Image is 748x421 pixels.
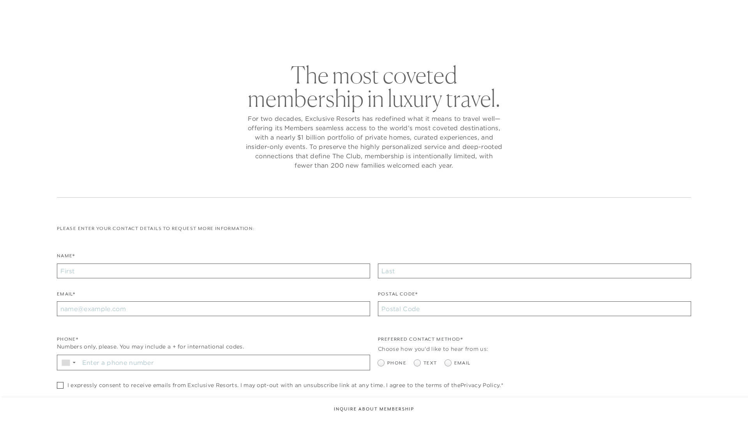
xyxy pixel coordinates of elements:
[245,63,503,110] h2: The most coveted membership in luxury travel.
[460,382,499,389] a: Privacy Policy
[57,301,370,316] input: name@example.com
[72,360,77,365] span: ▼
[57,355,79,370] div: Country Code Selector
[378,345,691,353] div: Choose how you'd like to hear from us:
[79,355,370,370] input: Enter a phone number
[57,225,692,232] p: Please enter your contact details to request more information:
[57,290,75,302] label: Email*
[378,301,691,316] input: Postal Code
[706,9,716,15] button: Open navigation
[423,359,437,367] span: Text
[454,359,471,367] span: Email
[378,290,418,302] label: Postal Code*
[57,264,370,278] input: First
[378,336,463,347] legend: Preferred Contact Method*
[67,382,503,388] span: I expressly consent to receive emails from Exclusive Resorts. I may opt-out with an unsubscribe l...
[57,343,370,351] div: Numbers only, please. You may include a + for international codes.
[57,336,370,343] div: Phone*
[387,359,406,367] span: Phone
[378,264,691,278] input: Last
[245,114,503,170] p: For two decades, Exclusive Resorts has redefined what it means to travel well—offering its Member...
[57,252,75,264] label: Name*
